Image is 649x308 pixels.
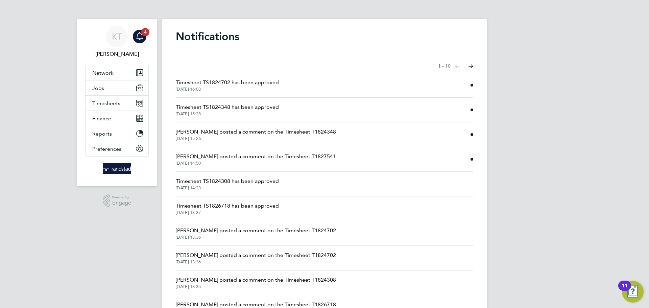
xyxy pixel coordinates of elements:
[176,30,473,43] h1: Notifications
[86,96,148,111] button: Timesheets
[622,286,628,294] div: 11
[176,78,279,87] span: Timesheet TS1824702 has been approved
[85,26,149,58] a: KT[PERSON_NAME]
[176,210,279,215] span: [DATE] 13:37
[176,177,279,191] a: Timesheet TS1824308 has been approved[DATE] 14:23
[103,163,131,174] img: randstad-logo-retina.png
[92,131,112,137] span: Reports
[112,32,122,41] span: KT
[92,70,114,76] span: Network
[176,251,336,265] a: [PERSON_NAME] posted a comment on the Timesheet T1824702[DATE] 13:36
[176,128,336,136] span: [PERSON_NAME] posted a comment on the Timesheet T1824348
[85,163,149,174] a: Go to home page
[86,126,148,141] button: Reports
[176,128,336,141] a: [PERSON_NAME] posted a comment on the Timesheet T1824348[DATE] 15:26
[176,185,279,191] span: [DATE] 14:23
[176,136,336,141] span: [DATE] 15:26
[176,177,279,185] span: Timesheet TS1824308 has been approved
[112,194,131,200] span: Powered by
[176,251,336,259] span: [PERSON_NAME] posted a comment on the Timesheet T1824702
[85,50,149,58] span: Kieran Trotter
[438,63,451,70] span: 1 - 10
[133,26,146,47] a: 4
[176,276,336,289] a: [PERSON_NAME] posted a comment on the Timesheet T1824308[DATE] 13:35
[141,28,149,36] span: 4
[176,276,336,284] span: [PERSON_NAME] posted a comment on the Timesheet T1824308
[77,19,157,186] nav: Main navigation
[92,146,121,152] span: Preferences
[86,111,148,126] button: Finance
[176,103,279,117] a: Timesheet TS1824348 has been approved[DATE] 15:28
[176,202,279,215] a: Timesheet TS1826718 has been approved[DATE] 13:37
[622,281,644,303] button: Open Resource Center, 11 new notifications
[92,85,104,91] span: Jobs
[176,227,336,235] span: [PERSON_NAME] posted a comment on the Timesheet T1824702
[86,141,148,156] button: Preferences
[103,194,131,207] a: Powered byEngage
[176,78,279,92] a: Timesheet TS1824702 has been approved[DATE] 16:03
[176,111,279,117] span: [DATE] 15:28
[176,227,336,240] a: [PERSON_NAME] posted a comment on the Timesheet T1824702[DATE] 13:36
[92,115,111,122] span: Finance
[176,103,279,111] span: Timesheet TS1824348 has been approved
[176,87,279,92] span: [DATE] 16:03
[176,152,336,166] a: [PERSON_NAME] posted a comment on the Timesheet T1827541[DATE] 14:50
[86,80,148,95] button: Jobs
[176,284,336,289] span: [DATE] 13:35
[176,259,336,265] span: [DATE] 13:36
[176,235,336,240] span: [DATE] 13:36
[92,100,120,106] span: Timesheets
[176,202,279,210] span: Timesheet TS1826718 has been approved
[176,152,336,161] span: [PERSON_NAME] posted a comment on the Timesheet T1827541
[112,200,131,206] span: Engage
[176,161,336,166] span: [DATE] 14:50
[438,60,473,73] nav: Select page of notifications list
[86,65,148,80] button: Network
